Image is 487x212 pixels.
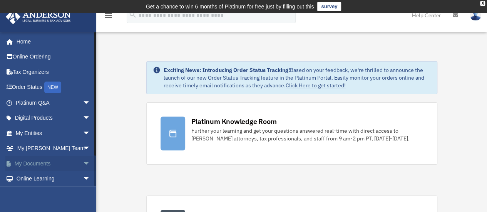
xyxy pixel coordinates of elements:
i: search [129,10,137,19]
span: arrow_drop_down [83,171,98,187]
span: arrow_drop_down [83,156,98,172]
a: My Entitiesarrow_drop_down [5,125,102,141]
a: Platinum Knowledge Room Further your learning and get your questions answered real-time with dire... [146,102,437,165]
a: Online Ordering [5,49,102,65]
a: My [PERSON_NAME] Teamarrow_drop_down [5,141,102,156]
a: Tax Organizers [5,64,102,80]
span: arrow_drop_down [83,141,98,157]
a: Order StatusNEW [5,80,102,95]
span: arrow_drop_down [83,125,98,141]
a: Home [5,34,98,49]
div: close [480,1,485,6]
span: arrow_drop_down [83,110,98,126]
img: Anderson Advisors Platinum Portal [3,9,73,24]
a: Digital Productsarrow_drop_down [5,110,102,126]
div: Platinum Knowledge Room [191,117,277,126]
a: survey [317,2,341,11]
img: User Pic [470,10,481,21]
a: menu [104,13,113,20]
a: Online Learningarrow_drop_down [5,171,102,187]
a: My Documentsarrow_drop_down [5,156,102,171]
span: arrow_drop_down [83,95,98,111]
div: Get a chance to win 6 months of Platinum for free just by filling out this [146,2,314,11]
i: menu [104,11,113,20]
a: Platinum Q&Aarrow_drop_down [5,95,102,110]
div: NEW [44,82,61,93]
div: Further your learning and get your questions answered real-time with direct access to [PERSON_NAM... [191,127,423,142]
div: Based on your feedback, we're thrilled to announce the launch of our new Order Status Tracking fe... [164,66,431,89]
a: Click Here to get started! [286,82,346,89]
strong: Exciting News: Introducing Order Status Tracking! [164,67,290,73]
